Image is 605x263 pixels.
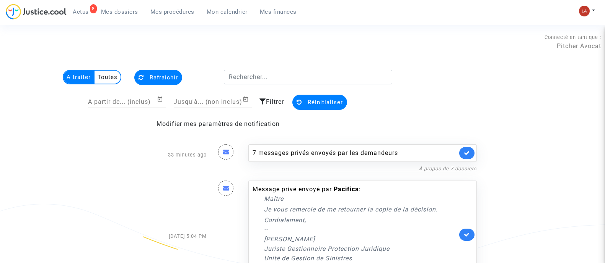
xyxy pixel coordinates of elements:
a: Modifier mes paramètres de notification [157,120,280,127]
span: Actus [73,8,89,15]
span: Juriste Gestionnaire Protection Juridique [264,245,390,252]
span: Mes procédures [150,8,194,15]
a: Mes dossiers [95,6,144,18]
a: Mes finances [254,6,303,18]
span: Cordialement, [264,216,306,224]
multi-toggle-item: A traiter [64,71,95,84]
multi-toggle-item: Toutes [95,71,121,84]
img: jc-logo.svg [6,4,67,19]
span: Filtrer [266,98,284,105]
span: Connecté en tant que : [545,34,601,40]
button: Rafraichir [134,70,182,85]
span: Mes finances [260,8,297,15]
b: Pacifica [334,186,359,193]
span: [PERSON_NAME] [264,236,315,243]
a: Mes procédures [144,6,201,18]
p: Maître [264,194,457,203]
div: 33 minutes ago [122,137,212,173]
button: Open calendar [157,95,166,104]
a: À propos de 7 dossiers [419,166,477,171]
span: Rafraichir [150,74,178,81]
a: 8Actus [67,6,95,18]
button: Réinitialiser [292,95,347,110]
button: Open calendar [243,95,252,104]
img: 3f9b7d9779f7b0ffc2b90d026f0682a9 [579,6,590,16]
p: Je vous remercie de me retourner la copie de la décision. [264,205,457,214]
a: Mon calendrier [201,6,254,18]
div: 7 messages privés envoyés par les demandeurs [253,148,457,158]
span: -- [264,226,268,233]
span: Réinitialiser [308,99,343,106]
input: Rechercher... [224,70,393,84]
span: Mon calendrier [207,8,248,15]
span: Unité de Gestion de Sinistres [264,255,352,262]
div: 8 [90,4,97,13]
span: Mes dossiers [101,8,138,15]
